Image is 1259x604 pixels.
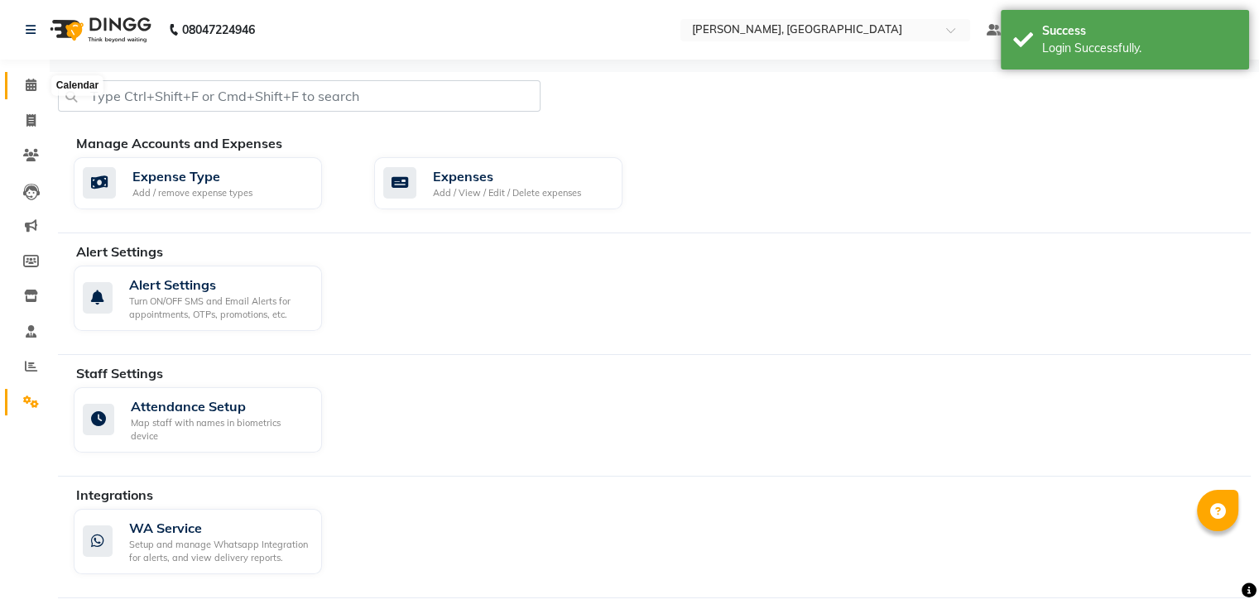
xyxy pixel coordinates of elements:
div: Expense Type [132,166,252,186]
div: Add / View / Edit / Delete expenses [433,186,581,200]
a: ExpensesAdd / View / Edit / Delete expenses [374,157,650,209]
div: Setup and manage Whatsapp Integration for alerts, and view delivery reports. [129,538,309,565]
a: Expense TypeAdd / remove expense types [74,157,349,209]
a: Alert SettingsTurn ON/OFF SMS and Email Alerts for appointments, OTPs, promotions, etc. [74,266,349,331]
div: Expenses [433,166,581,186]
div: Calendar [52,76,103,96]
div: Login Successfully. [1042,40,1237,57]
a: Attendance SetupMap staff with names in biometrics device [74,387,349,453]
b: 08047224946 [182,7,255,53]
div: Map staff with names in biometrics device [131,416,309,443]
div: Attendance Setup [131,396,309,416]
a: WA ServiceSetup and manage Whatsapp Integration for alerts, and view delivery reports. [74,509,349,574]
div: Add / remove expense types [132,186,252,200]
input: Type Ctrl+Shift+F or Cmd+Shift+F to search [58,80,541,112]
div: Turn ON/OFF SMS and Email Alerts for appointments, OTPs, promotions, etc. [129,295,309,322]
div: WA Service [129,518,309,538]
div: Success [1042,22,1237,40]
img: logo [42,7,156,53]
div: Alert Settings [129,275,309,295]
